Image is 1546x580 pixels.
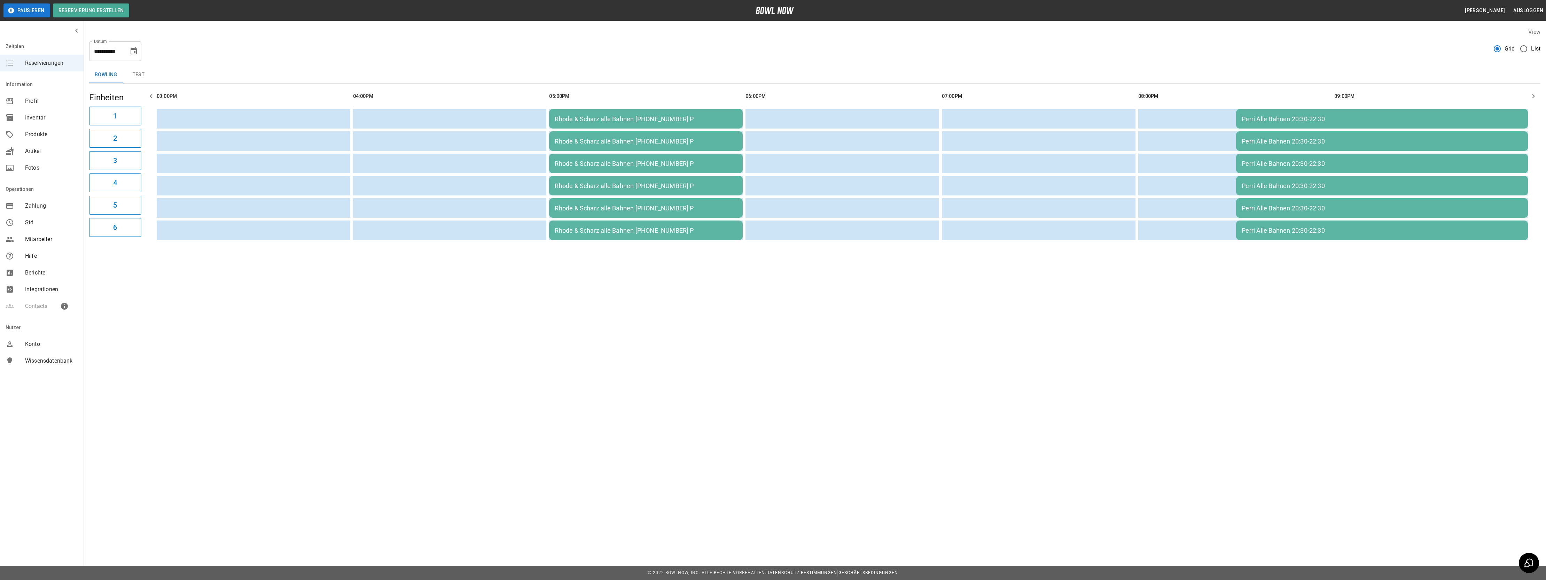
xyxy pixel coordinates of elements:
[25,130,78,139] span: Produkte
[648,570,766,575] span: © 2022 BowlNow, Inc. Alle Rechte vorbehalten.
[1505,45,1515,53] span: Grid
[1510,4,1546,17] button: Ausloggen
[157,86,350,106] th: 03:00PM
[1242,204,1522,212] div: Perri Alle Bahnen 20:30-22:30
[549,86,743,106] th: 05:00PM
[25,114,78,122] span: Inventar
[25,97,78,105] span: Profil
[25,252,78,260] span: Hilfe
[89,151,141,170] button: 3
[353,86,547,106] th: 04:00PM
[113,222,117,233] h6: 6
[25,59,78,67] span: Reservierungen
[838,570,898,575] a: Geschäftsbedingungen
[1531,45,1540,53] span: List
[1242,115,1522,123] div: Perri Alle Bahnen 20:30-22:30
[1528,29,1540,35] label: View
[25,285,78,294] span: Integrationen
[1242,160,1522,167] div: Perri Alle Bahnen 20:30-22:30
[3,3,50,17] button: Pausieren
[89,218,141,237] button: 6
[942,86,1135,106] th: 07:00PM
[25,218,78,227] span: Std
[555,182,737,190] div: Rhode & Scharz alle Bahnen [PHONE_NUMBER] P
[89,107,141,125] button: 1
[113,110,117,122] h6: 1
[1242,227,1522,234] div: Perri Alle Bahnen 20:30-22:30
[154,84,1531,243] table: sticky table
[1334,86,1528,106] th: 09:00PM
[25,202,78,210] span: Zahlung
[113,200,117,211] h6: 5
[89,129,141,148] button: 2
[89,67,1540,83] div: inventory tabs
[53,3,130,17] button: Reservierung erstellen
[113,155,117,166] h6: 3
[25,357,78,365] span: Wissensdatenbank
[25,147,78,155] span: Artikel
[1242,138,1522,145] div: Perri Alle Bahnen 20:30-22:30
[1242,182,1522,190] div: Perri Alle Bahnen 20:30-22:30
[1138,86,1332,106] th: 08:00PM
[89,67,123,83] button: Bowling
[756,7,794,14] img: logo
[555,115,737,123] div: Rhode & Scharz alle Bahnen [PHONE_NUMBER] P
[766,570,837,575] a: Datenschutz-Bestimmungen
[113,177,117,188] h6: 4
[89,173,141,192] button: 4
[555,227,737,234] div: Rhode & Scharz alle Bahnen [PHONE_NUMBER] P
[127,44,141,58] button: Choose date, selected date is 12. Nov. 2025
[555,204,737,212] div: Rhode & Scharz alle Bahnen [PHONE_NUMBER] P
[25,235,78,243] span: Mitarbeiter
[25,269,78,277] span: Berichte
[555,138,737,145] div: Rhode & Scharz alle Bahnen [PHONE_NUMBER] P
[1462,4,1508,17] button: [PERSON_NAME]
[89,92,141,103] h5: Einheiten
[25,340,78,348] span: Konto
[123,67,154,83] button: test
[113,133,117,144] h6: 2
[89,196,141,215] button: 5
[745,86,939,106] th: 06:00PM
[555,160,737,167] div: Rhode & Scharz alle Bahnen [PHONE_NUMBER] P
[25,164,78,172] span: Fotos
